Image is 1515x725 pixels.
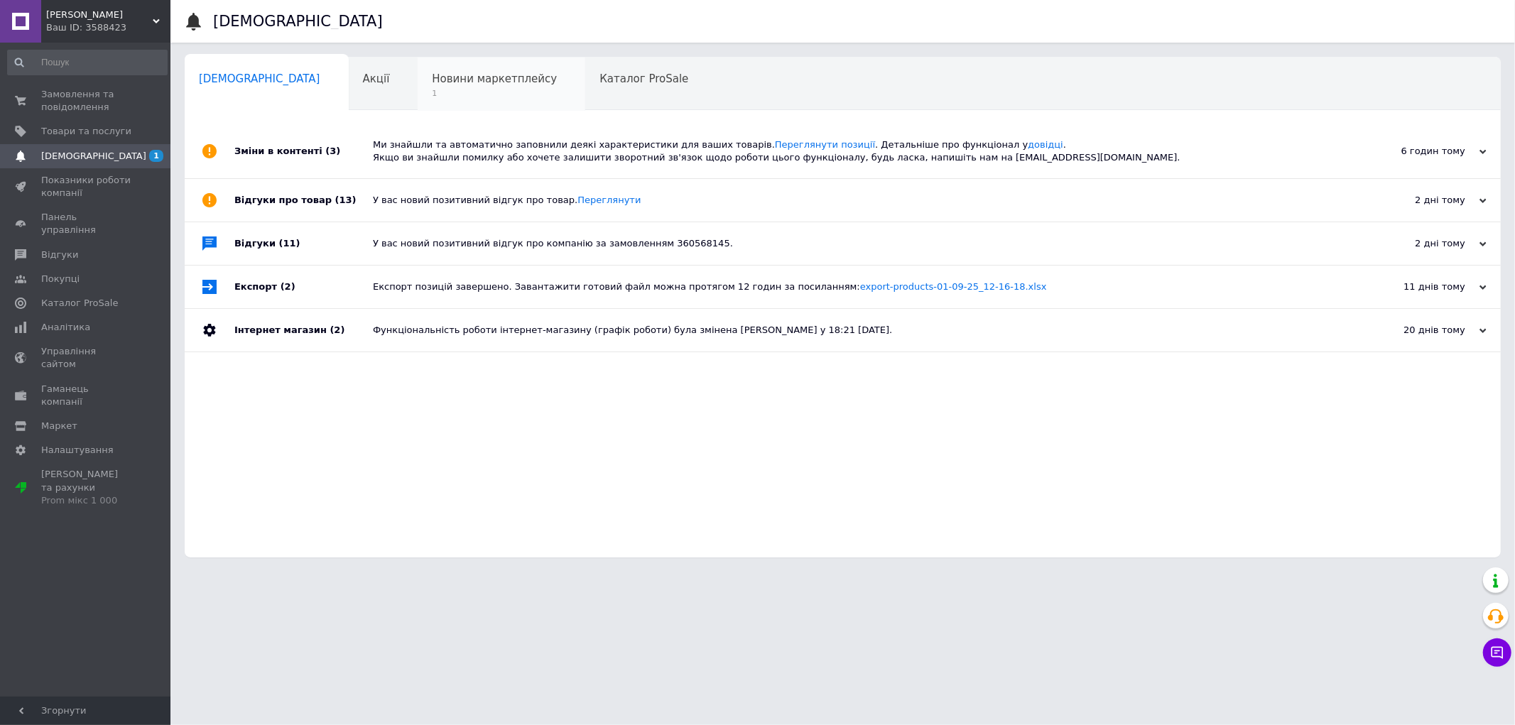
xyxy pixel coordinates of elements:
span: [DEMOGRAPHIC_DATA] [41,150,146,163]
span: Управління сайтом [41,345,131,371]
a: Переглянути [577,195,641,205]
div: 2 дні тому [1345,194,1487,207]
span: Гаманець компанії [41,383,131,408]
span: Акції [363,72,390,85]
span: Покупці [41,273,80,285]
div: 2 дні тому [1345,237,1487,250]
div: Функціональність роботи інтернет-магазину (графік роботи) була змінена [PERSON_NAME] у 18:21 [DATE]. [373,324,1345,337]
span: Показники роботи компанії [41,174,131,200]
span: Каталог ProSale [599,72,688,85]
button: Чат з покупцем [1483,638,1511,667]
div: У вас новий позитивний відгук про товар. [373,194,1345,207]
span: Налаштування [41,444,114,457]
span: (3) [325,146,340,156]
input: Пошук [7,50,168,75]
div: Експорт [234,266,373,308]
span: (2) [330,325,344,335]
span: 1 [432,88,557,99]
span: Замовлення та повідомлення [41,88,131,114]
a: export-products-01-09-25_12-16-18.xlsx [860,281,1047,292]
h1: [DEMOGRAPHIC_DATA] [213,13,383,30]
div: Зміни в контенті [234,124,373,178]
div: 6 годин тому [1345,145,1487,158]
div: Ваш ID: 3588423 [46,21,170,34]
div: Prom мікс 1 000 [41,494,131,507]
span: (11) [279,238,300,249]
div: Відгуки [234,222,373,265]
span: (13) [335,195,357,205]
span: Каталог ProSale [41,297,118,310]
span: 1 [149,150,163,162]
span: Fistashka [46,9,153,21]
div: Ми знайшли та автоматично заповнили деякі характеристики для ваших товарів. . Детальніше про функ... [373,138,1345,164]
span: (2) [281,281,295,292]
div: У вас новий позитивний відгук про компанію за замовленням 360568145. [373,237,1345,250]
span: Відгуки [41,249,78,261]
span: Панель управління [41,211,131,236]
span: [DEMOGRAPHIC_DATA] [199,72,320,85]
span: Маркет [41,420,77,432]
span: [PERSON_NAME] та рахунки [41,468,131,507]
span: Новини маркетплейсу [432,72,557,85]
span: Товари та послуги [41,125,131,138]
span: Аналітика [41,321,90,334]
div: 20 днів тому [1345,324,1487,337]
a: Переглянути позиції [775,139,875,150]
div: Відгуки про товар [234,179,373,222]
a: довідці [1028,139,1063,150]
div: Інтернет магазин [234,309,373,351]
div: 11 днів тому [1345,280,1487,293]
div: Експорт позицій завершено. Завантажити готовий файл можна протягом 12 годин за посиланням: [373,280,1345,293]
